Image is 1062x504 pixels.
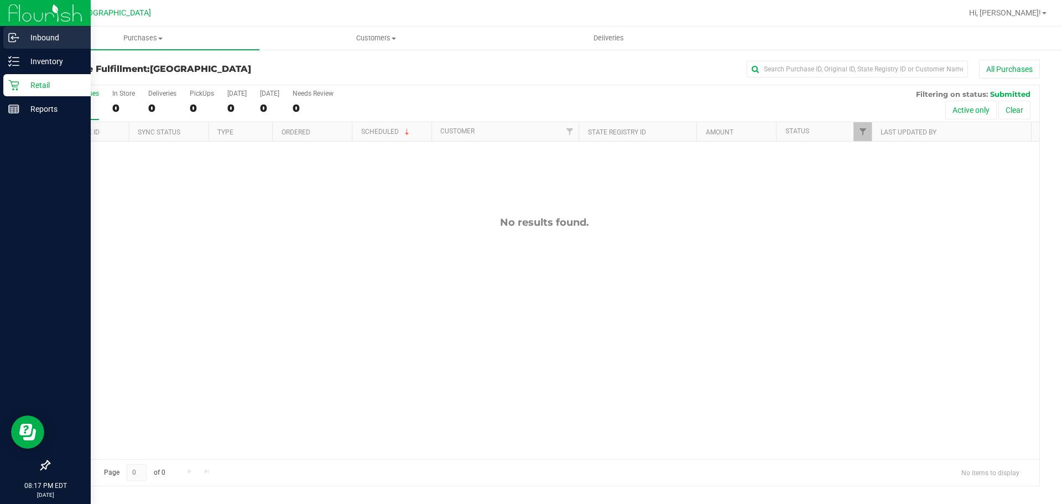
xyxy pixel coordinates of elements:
[293,90,334,97] div: Needs Review
[5,491,86,499] p: [DATE]
[75,8,151,18] span: [GEOGRAPHIC_DATA]
[952,464,1028,481] span: No items to display
[969,8,1041,17] span: Hi, [PERSON_NAME]!
[881,128,936,136] a: Last Updated By
[785,127,809,135] a: Status
[361,128,412,136] a: Scheduled
[282,128,310,136] a: Ordered
[49,216,1039,228] div: No results found.
[227,90,247,97] div: [DATE]
[27,33,259,43] span: Purchases
[8,56,19,67] inline-svg: Inventory
[579,33,639,43] span: Deliveries
[148,90,176,97] div: Deliveries
[8,103,19,115] inline-svg: Reports
[979,60,1040,79] button: All Purchases
[27,27,259,50] a: Purchases
[138,128,180,136] a: Sync Status
[440,127,475,135] a: Customer
[945,101,997,119] button: Active only
[5,481,86,491] p: 08:17 PM EDT
[293,102,334,115] div: 0
[260,33,492,43] span: Customers
[560,122,579,141] a: Filter
[492,27,725,50] a: Deliveries
[112,102,135,115] div: 0
[853,122,872,141] a: Filter
[8,32,19,43] inline-svg: Inbound
[190,90,214,97] div: PickUps
[49,64,379,74] h3: Purchase Fulfillment:
[148,102,176,115] div: 0
[706,128,733,136] a: Amount
[990,90,1030,98] span: Submitted
[150,64,251,74] span: [GEOGRAPHIC_DATA]
[19,55,86,68] p: Inventory
[260,90,279,97] div: [DATE]
[19,31,86,44] p: Inbound
[19,79,86,92] p: Retail
[112,90,135,97] div: In Store
[260,102,279,115] div: 0
[11,415,44,449] iframe: Resource center
[19,102,86,116] p: Reports
[747,61,968,77] input: Search Purchase ID, Original ID, State Registry ID or Customer Name...
[95,464,174,481] span: Page of 0
[227,102,247,115] div: 0
[588,128,646,136] a: State Registry ID
[8,80,19,91] inline-svg: Retail
[998,101,1030,119] button: Clear
[217,128,233,136] a: Type
[916,90,988,98] span: Filtering on status:
[259,27,492,50] a: Customers
[190,102,214,115] div: 0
